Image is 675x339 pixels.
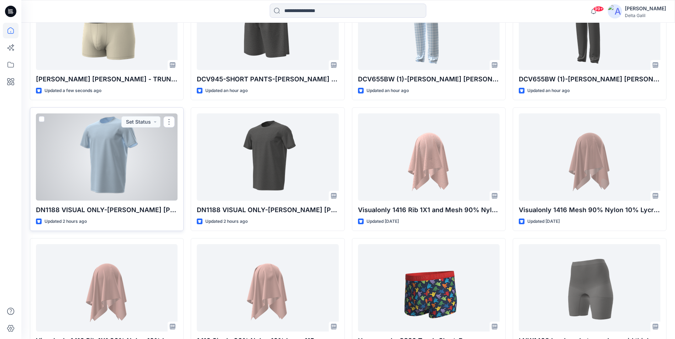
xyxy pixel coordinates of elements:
[608,4,622,18] img: avatar
[519,113,660,200] a: Visualonly 1416 Mesh 90% Nylon 10% Lycra 115g
[44,87,101,95] p: Updated a few seconds ago
[527,87,570,95] p: Updated an hour ago
[197,74,338,84] p: DCV945-SHORT PANTS-[PERSON_NAME] -SLEEPWEAR SS27
[197,205,338,215] p: DN1188 VISUAL ONLY-[PERSON_NAME] [PERSON_NAME] 100% COTTON _SLEEPWEAR-SHORT SS27
[44,218,87,225] p: Updated 2 hours ago
[205,218,248,225] p: Updated 2 hours ago
[36,244,178,331] a: Visualonly 1416 Rib 1X1 90% Nylon 10% Lycra 115g
[358,74,500,84] p: DCV655BW (1)-[PERSON_NAME] [PERSON_NAME] SLEEPWEAR long pants MODAL SS27
[358,244,500,331] a: Happy socks SS26 Trunk_Short_Boxer
[358,113,500,200] a: Visualonly 1416 Rib 1X1 and Mesh 90% Nylon 10% Lycra 115g
[625,13,666,18] div: Delta Galil
[527,218,560,225] p: Updated [DATE]
[519,244,660,331] a: LNW1408 local market seamless mid thigh
[36,74,178,84] p: [PERSON_NAME] [PERSON_NAME] - TRUNK - COTTON STRETCH SS27
[366,87,409,95] p: Updated an hour ago
[36,205,178,215] p: DN1188 VISUAL ONLY-[PERSON_NAME] [PERSON_NAME] MODAL _SLEEPWEAR-SHORT SS27
[625,4,666,13] div: [PERSON_NAME]
[519,74,660,84] p: DCV655BW (1)-[PERSON_NAME] [PERSON_NAME] SLEEPWEAR long pants COTTON SS27
[205,87,248,95] p: Updated an hour ago
[197,113,338,200] a: DN1188 VISUAL ONLY-KENNETH COLE 100% COTTON _SLEEPWEAR-SHORT SS27
[197,244,338,331] a: 1416 Single 90% Nylon 10% Lycra 115g
[358,205,500,215] p: Visualonly 1416 Rib 1X1 and Mesh 90% Nylon 10% Lycra 115g
[593,6,604,12] span: 99+
[36,113,178,200] a: DN1188 VISUAL ONLY-KENNETH COLE MODAL _SLEEPWEAR-SHORT SS27
[366,218,399,225] p: Updated [DATE]
[519,205,660,215] p: Visualonly 1416 Mesh 90% Nylon 10% Lycra 115g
